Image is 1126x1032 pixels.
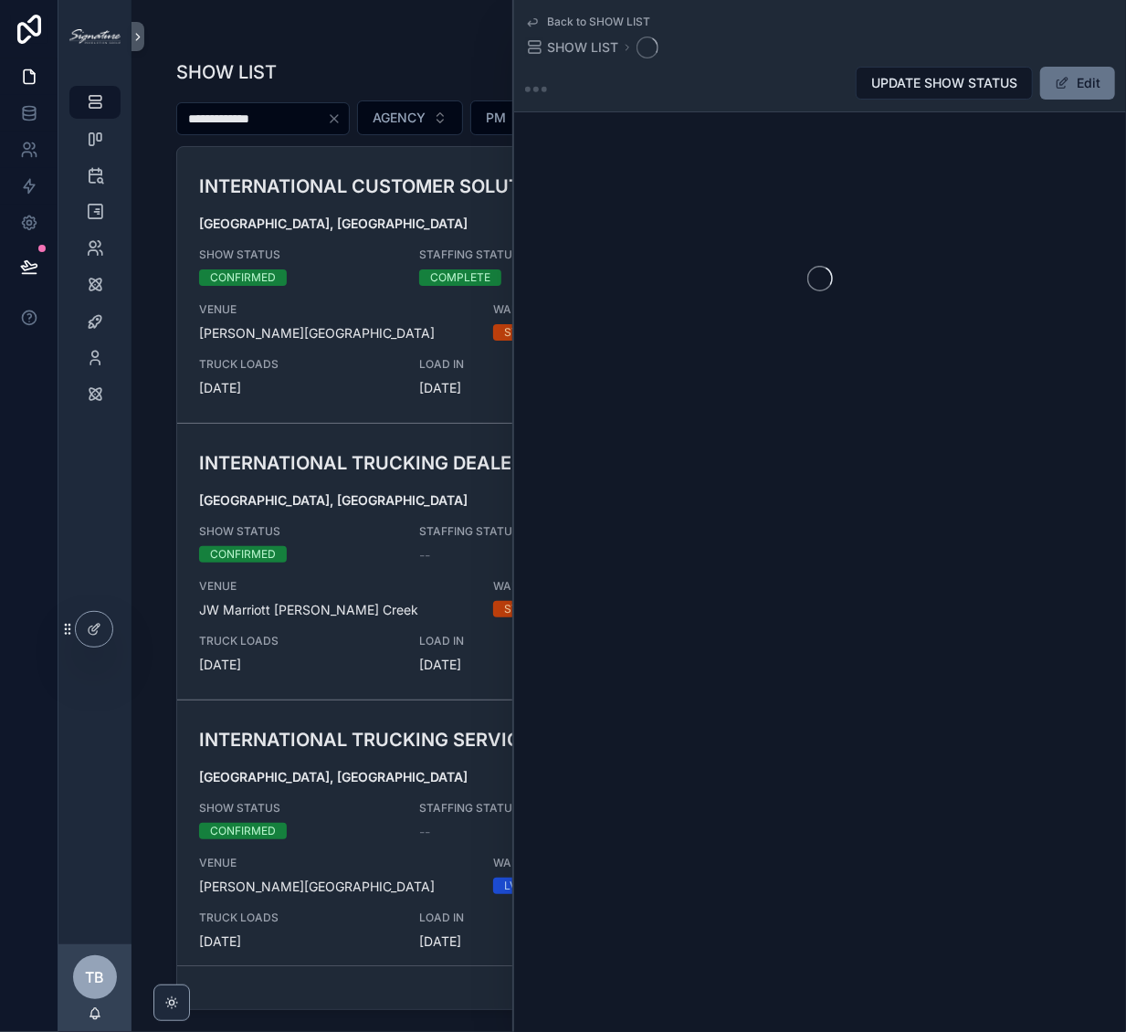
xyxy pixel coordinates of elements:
button: Clear [327,111,349,126]
button: Select Button [357,100,463,135]
span: WAREHOUSE OUT [493,302,765,317]
span: LOAD IN [419,911,617,925]
h3: INTERNATIONAL TRUCKING DEALER MEETING [199,449,764,477]
a: INTERNATIONAL TRUCKING SERVICE SOLUTIONS EXPO[GEOGRAPHIC_DATA], [GEOGRAPHIC_DATA]SHOW STATUSCONFI... [177,700,1080,976]
span: -- [419,823,430,841]
span: WAREHOUSE OUT [493,856,765,870]
h3: INTERNATIONAL CUSTOMER SOLUTIONS EXPO [199,173,764,200]
span: SHOW STATUS [199,801,397,816]
div: scrollable content [58,73,132,435]
h1: SHOW LIST [176,59,277,85]
strong: [GEOGRAPHIC_DATA], [GEOGRAPHIC_DATA] [199,492,468,508]
button: Select Button [470,100,543,135]
span: [DATE] [419,932,617,951]
span: AGENCY [373,109,426,127]
span: SHOW LIST [547,38,618,57]
span: VENUE [199,579,471,594]
span: PM [486,109,506,127]
span: TRUCK LOADS [199,357,397,372]
span: SHOW STATUS [199,524,397,539]
span: [DATE] [199,379,397,397]
span: [PERSON_NAME][GEOGRAPHIC_DATA] [199,324,471,342]
div: STC [504,324,527,341]
span: TB [86,966,105,988]
span: UPDATE SHOW STATUS [871,74,1017,92]
span: [DATE] [199,932,397,951]
button: Edit [1040,67,1115,100]
span: VENUE [199,856,471,870]
span: [DATE] [419,379,617,397]
span: STAFFING STATUS [419,801,617,816]
div: CONFIRMED [210,269,276,286]
a: SHOW LIST [525,38,618,57]
div: STC [504,601,527,617]
span: STAFFING STATUS [419,524,617,539]
span: -- [419,546,430,564]
span: TRUCK LOADS [199,634,397,648]
strong: [GEOGRAPHIC_DATA], [GEOGRAPHIC_DATA] [199,769,468,785]
div: CONFIRMED [210,546,276,563]
a: Back to SHOW LIST [525,15,650,29]
span: TRUCK LOADS [199,911,397,925]
span: [DATE] [199,656,397,674]
div: CONFIRMED [210,823,276,839]
h3: INTERNATIONAL TRUCKING SERVICE SOLUTIONS EXPO [199,726,764,753]
span: [DATE] [419,656,617,674]
button: UPDATE SHOW STATUS [856,67,1033,100]
span: WAREHOUSE OUT [493,579,765,594]
img: App logo [69,29,121,44]
span: LOAD IN [419,357,617,372]
span: JW Marriott [PERSON_NAME] Creek [199,601,471,619]
span: SHOW STATUS [199,247,397,262]
span: STAFFING STATUS [419,247,617,262]
a: INTERNATIONAL TRUCKING DEALER MEETING[GEOGRAPHIC_DATA], [GEOGRAPHIC_DATA]SHOW STATUSCONFIRMEDSTAF... [177,423,1080,700]
span: LOAD IN [419,634,617,648]
strong: [GEOGRAPHIC_DATA], [GEOGRAPHIC_DATA] [199,216,468,231]
span: VENUE [199,302,471,317]
span: Back to SHOW LIST [547,15,650,29]
div: LV [504,878,517,894]
div: COMPLETE [430,269,490,286]
a: INTERNATIONAL CUSTOMER SOLUTIONS EXPO[GEOGRAPHIC_DATA], [GEOGRAPHIC_DATA]SHOW STATUSCONFIRMEDSTAF... [177,147,1080,423]
span: [PERSON_NAME][GEOGRAPHIC_DATA] [199,878,471,896]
